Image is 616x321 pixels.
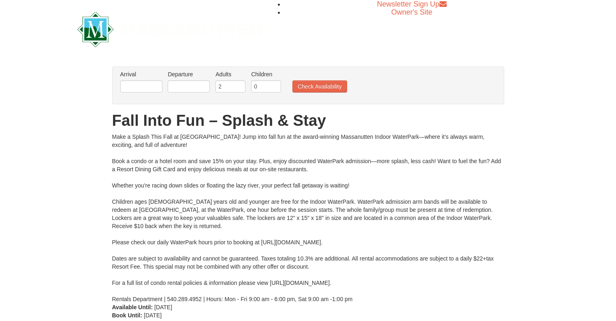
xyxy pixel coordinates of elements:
label: Children [251,70,281,78]
div: Make a Splash This Fall at [GEOGRAPHIC_DATA]! Jump into fall fun at the award-winning Massanutten... [112,133,504,303]
img: Massanutten Resort Logo [77,12,263,47]
label: Adults [215,70,245,78]
h1: Fall Into Fun – Splash & Stay [112,112,504,129]
strong: Available Until: [112,304,153,310]
span: [DATE] [144,312,162,319]
span: [DATE] [154,304,172,310]
label: Departure [168,70,210,78]
a: Owner's Site [391,8,432,16]
button: Check Availability [292,80,347,93]
a: Massanutten Resort [77,19,263,38]
label: Arrival [120,70,162,78]
strong: Book Until: [112,312,143,319]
